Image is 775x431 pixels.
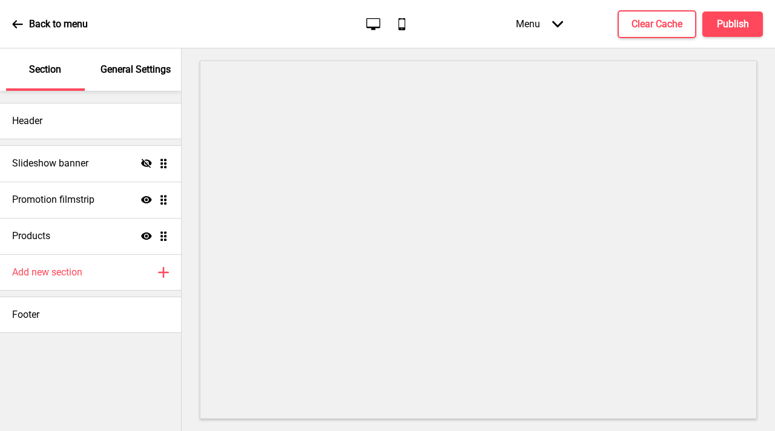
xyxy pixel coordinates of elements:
h4: Add new section [12,266,82,279]
p: General Settings [101,63,171,76]
h4: Publish [717,18,749,31]
h4: Slideshow banner [12,157,88,170]
h4: Footer [12,308,39,321]
h4: Clear Cache [632,18,682,31]
h4: Products [12,229,50,243]
div: Menu [504,6,575,42]
button: Publish [702,12,763,37]
button: Clear Cache [618,10,696,38]
p: Section [29,63,61,76]
h4: Header [12,114,42,128]
a: Back to menu [12,8,88,41]
h4: Promotion filmstrip [12,193,94,206]
p: Back to menu [29,18,88,31]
